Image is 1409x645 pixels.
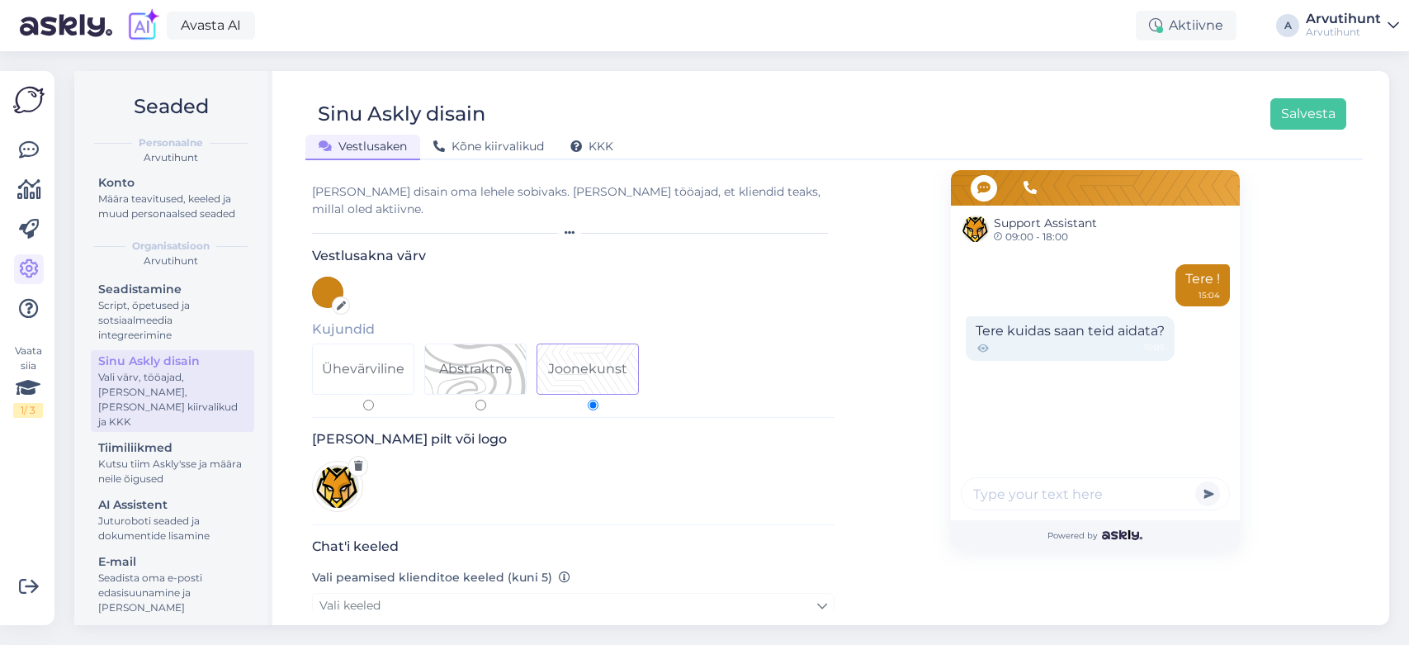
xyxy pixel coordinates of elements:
[433,139,544,154] span: Kõne kiirvalikud
[98,192,247,221] div: Määra teavitused, keeled ja muud personaalsed seaded
[312,593,835,619] a: Vali keeled
[1306,12,1381,26] div: Arvutihunt
[1276,14,1299,37] div: A
[1102,530,1142,540] img: Askly
[125,8,160,43] img: explore-ai
[98,281,247,298] div: Seadistamine
[319,598,381,613] span: Vali keeled
[91,350,254,432] a: Sinu Askly disainVali värv, tööajad, [PERSON_NAME], [PERSON_NAME] kiirvalikud ja KKK
[13,84,45,116] img: Askly Logo
[98,496,247,514] div: AI Assistent
[98,514,247,543] div: Juturoboti seaded ja dokumentide lisamine
[1270,98,1346,130] button: Salvesta
[312,248,835,263] h3: Vestlusakna värv
[1199,289,1220,301] div: 15:04
[312,569,570,586] label: Vali peamised klienditoe keeled (kuni 5)
[1175,264,1230,306] div: Tere !
[363,400,374,410] input: Ühevärviline
[1047,529,1142,542] span: Powered by
[322,359,404,379] div: Ühevärviline
[475,400,486,410] input: Pattern 1Abstraktne
[319,139,407,154] span: Vestlusaken
[98,439,247,457] div: Tiimiliikmed
[570,139,613,154] span: KKK
[167,12,255,40] a: Avasta AI
[91,494,254,546] a: AI AssistentJuturoboti seaded ja dokumentide lisamine
[548,359,627,379] div: Joonekunst
[439,359,513,379] div: Abstraktne
[87,150,254,165] div: Arvutihunt
[312,183,835,218] div: [PERSON_NAME] disain oma lehele sobivaks. [PERSON_NAME] tööajad, et kliendid teaks, millal oled a...
[91,551,254,618] a: E-mailSeadista oma e-posti edasisuunamine ja [PERSON_NAME]
[98,457,247,486] div: Kutsu tiim Askly'sse ja määra neile õigused
[132,239,210,254] b: Organisatsioon
[139,135,203,150] b: Personaalne
[962,216,989,242] img: Support
[966,316,1175,361] div: Tere kuidas saan teid aidata?
[312,538,835,554] h3: Chat'i keeled
[98,298,247,343] div: Script, õpetused ja sotsiaalmeedia integreerimine
[994,232,1097,242] span: 09:00 - 18:00
[1306,26,1381,39] div: Arvutihunt
[312,461,363,512] img: Logo preview
[91,437,254,489] a: TiimiliikmedKutsu tiim Askly'sse ja määra neile õigused
[1306,12,1399,39] a: ArvutihuntArvutihunt
[91,278,254,345] a: SeadistamineScript, õpetused ja sotsiaalmeedia integreerimine
[98,553,247,571] div: E-mail
[98,571,247,615] div: Seadista oma e-posti edasisuunamine ja [PERSON_NAME]
[1136,11,1236,40] div: Aktiivne
[87,254,254,268] div: Arvutihunt
[98,174,247,192] div: Konto
[318,98,485,130] div: Sinu Askly disain
[91,172,254,224] a: KontoMäära teavitused, keeled ja muud personaalsed seaded
[87,91,254,122] h2: Seaded
[1144,341,1165,356] span: 15:05
[961,477,1230,510] input: Type your text here
[588,400,598,410] input: Pattern 2Joonekunst
[312,431,835,447] h3: [PERSON_NAME] pilt või logo
[98,370,247,429] div: Vali värv, tööajad, [PERSON_NAME], [PERSON_NAME] kiirvalikud ja KKK
[13,403,43,418] div: 1 / 3
[994,215,1097,232] span: Support Assistant
[98,353,247,370] div: Sinu Askly disain
[13,344,43,418] div: Vaata siia
[312,321,835,337] h5: Kujundid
